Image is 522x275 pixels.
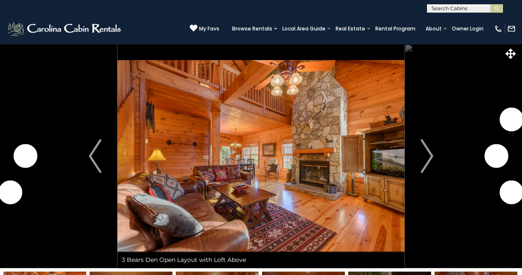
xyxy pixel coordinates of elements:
[199,25,219,33] span: My Favs
[228,23,276,35] a: Browse Rentals
[404,44,449,268] button: Next
[118,251,404,268] div: 3 Bears Den Open Layout with Loft Above
[6,20,123,37] img: White-1-2.png
[371,23,420,35] a: Rental Program
[89,139,101,173] img: arrow
[421,23,446,35] a: About
[278,23,330,35] a: Local Area Guide
[494,25,503,33] img: phone-regular-white.png
[331,23,369,35] a: Real Estate
[421,139,433,173] img: arrow
[190,24,219,33] a: My Favs
[72,44,117,268] button: Previous
[448,23,488,35] a: Owner Login
[507,25,516,33] img: mail-regular-white.png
